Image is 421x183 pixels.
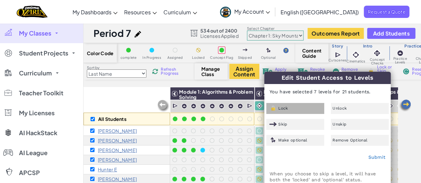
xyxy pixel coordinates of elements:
span: Concept Checks [365,58,389,65]
p: Xander Boettcher [98,138,137,143]
h3: Story [328,44,346,49]
span: Locked [192,56,204,59]
button: Add Students [367,28,415,39]
span: AI League [19,150,48,156]
span: Add Students [373,31,409,36]
span: Revoke Licenses [310,67,327,75]
span: Cinematics [346,59,365,63]
label: Select Chapter [247,26,304,31]
label: Sort by [87,65,146,70]
a: My Dashboards [69,3,121,21]
img: IconPracticeLevel.svg [237,103,243,109]
h3: Edit Student Access to Levels [264,72,391,84]
span: My Dashboards [73,9,111,16]
h1: Period 7 [94,27,131,40]
img: avatar [220,7,231,18]
span: Assigned [167,56,183,59]
span: Remove Students [341,67,361,75]
span: Student Projects [19,50,68,56]
img: IconLicenseRevoke.svg [298,68,308,74]
img: IconLicenseApply.svg [262,68,272,74]
img: IconHint.svg [283,48,289,53]
img: IconSkippedLevel.svg [269,121,277,127]
span: Skipped [238,56,252,59]
span: 534 out of 2400 [200,28,239,33]
img: IconSkippedLevel.svg [243,48,248,51]
button: Outcomes Report [308,28,364,39]
span: Curriculum [163,9,191,16]
span: Make optional [278,138,307,142]
span: My Classes [19,30,51,36]
span: My Licenses [19,110,55,116]
span: Teacher Toolkit [19,90,63,96]
img: IconOptionalLevel.svg [266,48,271,53]
img: IconPracticeLevel.svg [191,103,196,109]
p: Brynn Cordell [98,147,137,153]
img: IconCinematic.svg [397,103,403,109]
img: IconPracticeLevel.svg [228,103,234,109]
span: Licenses Applied [200,33,239,39]
span: Unlock [332,106,347,110]
img: IconCutscene.svg [247,103,253,109]
img: Home [17,5,48,19]
a: Resources [121,3,160,21]
span: Unskip [332,122,346,126]
a: Submit [368,154,385,160]
span: Color Code [87,50,113,56]
span: Module 1: Algorithms & Problem Solving [179,89,253,100]
span: Apply Licenses [275,67,292,75]
img: IconReload.svg [152,68,158,74]
span: My Account [234,8,270,15]
span: Concept Flag [210,56,233,59]
p: Mateo Alvarez Ortiz [98,128,137,134]
img: Arrow_Left.png [398,99,412,112]
span: In Progress [142,56,161,59]
button: Assign Content [229,64,259,79]
img: IconPracticeLevel.svg [181,103,187,109]
img: IconRemoveStudents.svg [333,68,339,74]
a: Curriculum [160,3,200,21]
span: Remove Optional [332,138,367,142]
img: IconPracticeLevel.svg [397,50,403,56]
span: Practice Levels [389,57,411,64]
p: Hunter E [98,167,117,172]
p: Jackie Dickinson [98,157,137,162]
a: Request a Quote [364,6,409,18]
a: Ozaria by CodeCombat logo [17,5,48,19]
img: IconInteractive.svg [372,48,382,58]
span: AI HackStack [19,130,57,136]
span: Refresh Progress [161,67,181,75]
span: Lock or Skip Levels [377,65,397,77]
h3: Intro [346,44,389,49]
img: IconCinematic.svg [351,50,360,59]
span: Manage Class [201,66,221,77]
img: IconCutscene.svg [172,103,179,109]
img: IconOptionalLevel.svg [269,137,277,143]
p: All Students [98,116,126,122]
img: IconCutscene.svg [335,51,342,58]
img: IconLock.svg [269,105,277,111]
img: IconPracticeLevel.svg [209,103,215,109]
img: IconPracticeLevel.svg [200,103,206,109]
span: Cutscenes [328,58,346,62]
span: complete [120,56,137,59]
span: Resources [124,9,151,16]
img: iconPencil.svg [134,31,141,38]
span: Module 2: Debugging & Troubleshooting [264,89,317,100]
img: Arrow_Left_Inactive.png [157,99,170,113]
span: English ([GEOGRAPHIC_DATA]) [281,9,359,16]
span: Lock [278,106,288,110]
a: English ([GEOGRAPHIC_DATA]) [277,3,362,21]
span: Skip [278,122,287,126]
img: IconReset.svg [403,68,409,74]
span: Content Guide [302,48,322,58]
span: Optional [261,56,276,59]
p: Romel Escobar [98,176,137,182]
a: My Account [217,1,273,22]
img: IconPracticeLevel.svg [219,103,224,109]
span: Curriculum [19,70,52,76]
img: IconCinematic.svg [256,103,263,109]
p: You have selected 7 levels for 21 students. [265,84,390,100]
